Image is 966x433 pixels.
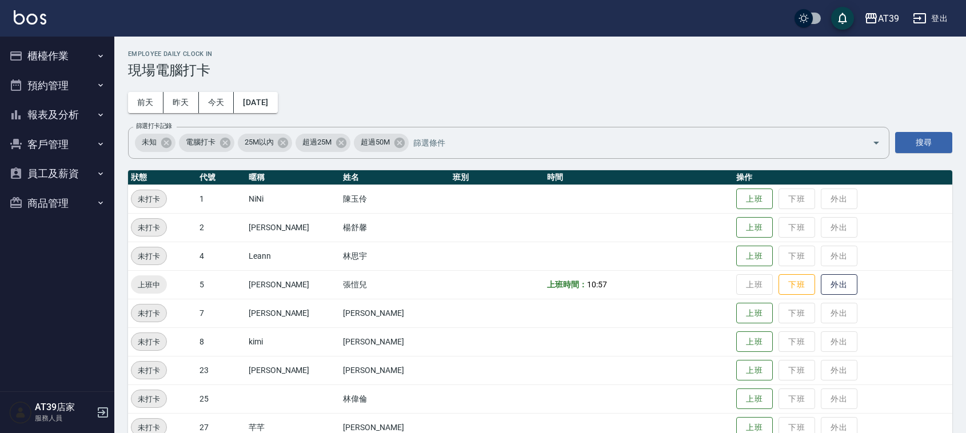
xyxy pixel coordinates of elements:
td: 1 [197,185,246,213]
td: [PERSON_NAME] [340,299,450,327]
td: 林思宇 [340,242,450,270]
td: 林偉倫 [340,384,450,413]
span: 25M以內 [238,137,281,148]
input: 篩選條件 [410,133,852,153]
td: 張愷兒 [340,270,450,299]
td: 23 [197,356,246,384]
td: NiNi [246,185,340,213]
h3: 現場電腦打卡 [128,62,952,78]
td: 陳玉伶 [340,185,450,213]
th: 姓名 [340,170,450,185]
span: 未打卡 [131,364,166,376]
td: 5 [197,270,246,299]
div: 電腦打卡 [179,134,234,152]
button: 搜尋 [895,132,952,153]
p: 服務人員 [35,413,93,423]
button: 報表及分析 [5,100,110,130]
span: 未知 [135,137,163,148]
td: [PERSON_NAME] [340,327,450,356]
button: 登出 [908,8,952,29]
h5: AT39店家 [35,402,93,413]
td: [PERSON_NAME] [246,270,340,299]
div: 超過25M [296,134,350,152]
button: 預約管理 [5,71,110,101]
button: Open [867,134,885,152]
span: 未打卡 [131,393,166,405]
th: 班別 [450,170,544,185]
td: [PERSON_NAME] [340,356,450,384]
button: 外出 [821,274,857,295]
td: [PERSON_NAME] [246,356,340,384]
button: 下班 [779,274,815,295]
td: 8 [197,327,246,356]
button: save [831,7,854,30]
button: 上班 [736,360,773,381]
td: 7 [197,299,246,327]
button: 員工及薪資 [5,159,110,189]
td: Leann [246,242,340,270]
th: 狀態 [128,170,197,185]
span: 未打卡 [131,222,166,234]
span: 超過25M [296,137,338,148]
th: 操作 [733,170,952,185]
button: 上班 [736,303,773,324]
span: 未打卡 [131,307,166,319]
button: 上班 [736,331,773,352]
button: 昨天 [163,92,199,113]
img: Logo [14,10,46,25]
label: 篩選打卡記錄 [136,122,172,130]
th: 時間 [544,170,733,185]
th: 暱稱 [246,170,340,185]
img: Person [9,401,32,424]
td: kimi [246,327,340,356]
td: [PERSON_NAME] [246,299,340,327]
span: 電腦打卡 [179,137,222,148]
button: 今天 [199,92,234,113]
button: 上班 [736,189,773,210]
h2: Employee Daily Clock In [128,50,952,58]
button: 前天 [128,92,163,113]
b: 上班時間： [547,280,587,289]
span: 未打卡 [131,336,166,348]
button: 客戶管理 [5,130,110,159]
div: 未知 [135,134,175,152]
div: AT39 [878,11,899,26]
td: 2 [197,213,246,242]
button: 上班 [736,217,773,238]
td: [PERSON_NAME] [246,213,340,242]
span: 超過50M [354,137,397,148]
td: 25 [197,384,246,413]
button: 商品管理 [5,189,110,218]
button: AT39 [860,7,904,30]
span: 上班中 [131,279,167,291]
button: 上班 [736,246,773,267]
span: 10:57 [587,280,607,289]
th: 代號 [197,170,246,185]
div: 25M以內 [238,134,293,152]
span: 未打卡 [131,193,166,205]
button: [DATE] [234,92,277,113]
td: 楊舒馨 [340,213,450,242]
div: 超過50M [354,134,409,152]
button: 上班 [736,388,773,410]
td: 4 [197,242,246,270]
span: 未打卡 [131,250,166,262]
button: 櫃檯作業 [5,41,110,71]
